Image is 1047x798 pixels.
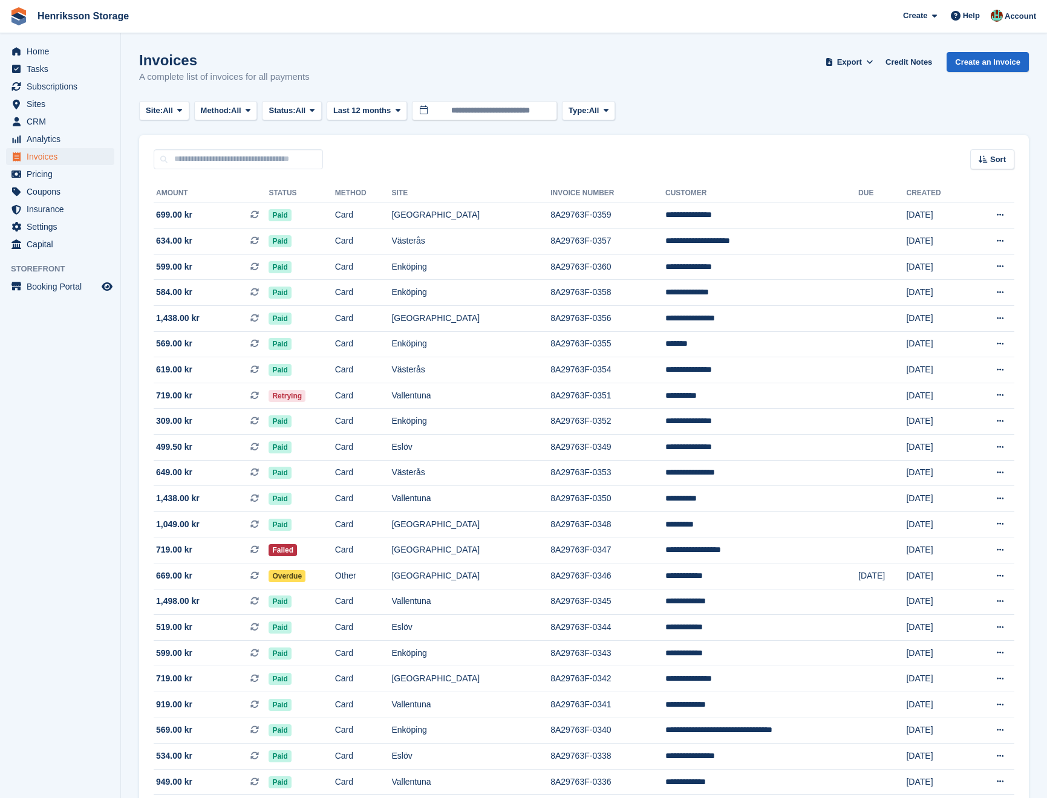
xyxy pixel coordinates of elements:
[391,357,550,383] td: Västerås
[163,105,173,117] span: All
[391,640,550,666] td: Enköping
[335,460,392,486] td: Card
[269,105,295,117] span: Status:
[6,278,114,295] a: menu
[156,312,200,325] span: 1,438.00 kr
[550,666,665,692] td: 8A29763F-0342
[550,615,665,641] td: 8A29763F-0344
[906,357,968,383] td: [DATE]
[906,744,968,770] td: [DATE]
[27,113,99,130] span: CRM
[550,184,665,203] th: Invoice Number
[391,769,550,795] td: Vallentuna
[156,389,192,402] span: 719.00 kr
[6,96,114,112] a: menu
[391,511,550,537] td: [GEOGRAPHIC_DATA]
[550,435,665,461] td: 8A29763F-0349
[550,357,665,383] td: 8A29763F-0354
[269,776,291,788] span: Paid
[6,201,114,218] a: menu
[391,409,550,435] td: Enköping
[335,692,392,718] td: Card
[858,563,906,589] td: [DATE]
[550,383,665,409] td: 8A29763F-0351
[391,460,550,486] td: Västerås
[335,589,392,615] td: Card
[550,718,665,744] td: 8A29763F-0340
[550,306,665,332] td: 8A29763F-0356
[391,692,550,718] td: Vallentuna
[550,769,665,795] td: 8A29763F-0336
[906,184,968,203] th: Created
[906,718,968,744] td: [DATE]
[335,615,392,641] td: Card
[335,744,392,770] td: Card
[391,383,550,409] td: Vallentuna
[6,78,114,95] a: menu
[296,105,306,117] span: All
[335,769,392,795] td: Card
[391,331,550,357] td: Enköping
[569,105,589,117] span: Type:
[27,96,99,112] span: Sites
[6,183,114,200] a: menu
[156,518,200,531] span: 1,049.00 kr
[391,184,550,203] th: Site
[269,544,297,556] span: Failed
[906,460,968,486] td: [DATE]
[906,589,968,615] td: [DATE]
[335,486,392,512] td: Card
[906,383,968,409] td: [DATE]
[906,537,968,563] td: [DATE]
[6,113,114,130] a: menu
[881,52,937,72] a: Credit Notes
[550,254,665,280] td: 8A29763F-0360
[156,441,192,453] span: 499.50 kr
[858,184,906,203] th: Due
[391,435,550,461] td: Eslöv
[269,364,291,376] span: Paid
[139,70,310,84] p: A complete list of invoices for all payments
[27,201,99,218] span: Insurance
[269,261,291,273] span: Paid
[391,280,550,306] td: Enköping
[906,306,968,332] td: [DATE]
[100,279,114,294] a: Preview store
[990,154,1006,166] span: Sort
[550,409,665,435] td: 8A29763F-0352
[550,511,665,537] td: 8A29763F-0348
[156,209,192,221] span: 699.00 kr
[550,640,665,666] td: 8A29763F-0343
[156,776,192,788] span: 949.00 kr
[1005,10,1036,22] span: Account
[550,744,665,770] td: 8A29763F-0338
[906,203,968,229] td: [DATE]
[391,666,550,692] td: [GEOGRAPHIC_DATA]
[335,229,392,255] td: Card
[391,229,550,255] td: Västerås
[156,415,192,427] span: 309.00 kr
[269,519,291,531] span: Paid
[550,280,665,306] td: 8A29763F-0358
[550,229,665,255] td: 8A29763F-0357
[906,280,968,306] td: [DATE]
[550,563,665,589] td: 8A29763F-0346
[906,254,968,280] td: [DATE]
[154,184,269,203] th: Amount
[269,235,291,247] span: Paid
[335,511,392,537] td: Card
[335,331,392,357] td: Card
[269,621,291,634] span: Paid
[139,52,310,68] h1: Invoices
[906,640,968,666] td: [DATE]
[906,409,968,435] td: [DATE]
[269,724,291,736] span: Paid
[27,43,99,60] span: Home
[27,236,99,253] span: Capital
[837,56,862,68] span: Export
[156,363,192,376] span: 619.00 kr
[550,460,665,486] td: 8A29763F-0353
[156,286,192,299] span: 584.00 kr
[269,699,291,711] span: Paid
[823,52,876,72] button: Export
